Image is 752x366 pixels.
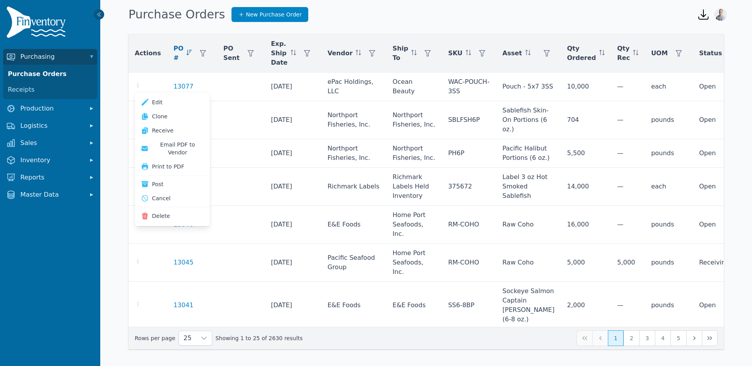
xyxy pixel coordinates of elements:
[645,72,693,101] td: each
[138,138,207,159] button: Email PDF to Vendor
[138,95,207,109] a: Edit
[3,152,97,168] button: Inventory
[246,11,302,18] span: New Purchase Order
[321,206,386,244] td: E&E Foods
[699,49,722,58] span: Status
[561,244,611,282] td: 5,000
[442,244,496,282] td: RM-COHO
[611,168,645,206] td: —
[645,206,693,244] td: pounds
[265,206,322,244] td: [DATE]
[265,282,322,329] td: [DATE]
[20,52,83,62] span: Purchasing
[138,209,207,223] button: Delete
[442,101,496,139] td: SBLFSH6P
[174,258,193,267] a: 13045
[386,168,442,206] td: Richmark Labels Held Inventory
[265,101,322,139] td: [DATE]
[138,123,207,138] a: Receive
[20,190,83,199] span: Master Data
[561,139,611,168] td: 5,500
[321,101,386,139] td: Northport Fisheries, Inc.
[503,49,522,58] span: Asset
[386,101,442,139] td: Northport Fisheries, Inc.
[3,49,97,65] button: Purchasing
[608,330,624,346] button: Page 1
[20,173,83,182] span: Reports
[321,168,386,206] td: Richmark Labels
[128,7,225,22] h1: Purchase Orders
[611,72,645,101] td: —
[20,156,83,165] span: Inventory
[5,66,96,82] a: Purchase Orders
[561,282,611,329] td: 2,000
[496,139,561,168] td: Pacific Halibut Portions (6 oz.)
[265,72,322,101] td: [DATE]
[611,244,645,282] td: 5,000
[321,244,386,282] td: Pacific Seafood Group
[386,72,442,101] td: Ocean Beauty
[611,282,645,329] td: —
[442,168,496,206] td: 375672
[135,49,161,58] span: Actions
[321,72,386,101] td: ePac Holdings, LLC
[3,118,97,134] button: Logistics
[561,206,611,244] td: 16,000
[223,44,239,63] span: PO Sent
[215,334,303,342] span: Showing 1 to 25 of 2630 results
[3,170,97,185] button: Reports
[567,44,596,63] span: Qty Ordered
[645,282,693,329] td: pounds
[3,187,97,203] button: Master Data
[386,139,442,168] td: Northport Fisheries, Inc.
[448,49,463,58] span: SKU
[174,301,193,310] a: 13041
[645,101,693,139] td: pounds
[138,109,207,123] a: Clone
[611,139,645,168] td: —
[702,330,718,346] button: Last Page
[686,330,702,346] button: Next Page
[651,49,668,58] span: UOM
[321,282,386,329] td: E&E Foods
[386,244,442,282] td: Home Port Seafoods, Inc.
[645,168,693,206] td: each
[611,101,645,139] td: —
[645,139,693,168] td: pounds
[561,168,611,206] td: 14,000
[561,72,611,101] td: 10,000
[3,101,97,116] button: Production
[442,206,496,244] td: RM-COHO
[392,44,408,63] span: Ship To
[496,72,561,101] td: Pouch - 5x7 3SS
[138,177,207,191] button: Post
[327,49,352,58] span: Vendor
[671,330,686,346] button: Page 5
[179,331,196,345] span: Rows per page
[442,72,496,101] td: WAC-POUCH-3SS
[714,8,727,21] img: Joshua Benton
[639,330,655,346] button: Page 3
[20,121,83,130] span: Logistics
[6,6,69,41] img: Finventory
[624,330,639,346] button: Page 2
[645,244,693,282] td: pounds
[20,104,83,113] span: Production
[561,101,611,139] td: 704
[231,7,309,22] a: New Purchase Order
[174,82,193,91] a: 13077
[617,44,630,63] span: Qty Rec
[496,282,561,329] td: Sockeye Salmon Captain [PERSON_NAME] (6-8 oz.)
[386,282,442,329] td: E&E Foods
[5,82,96,98] a: Receipts
[386,206,442,244] td: Home Port Seafoods, Inc.
[3,135,97,151] button: Sales
[138,159,207,174] button: Print to PDF
[655,330,671,346] button: Page 4
[174,44,183,63] span: PO #
[611,206,645,244] td: —
[271,39,288,67] span: Exp. Ship Date
[265,139,322,168] td: [DATE]
[496,206,561,244] td: Raw Coho
[265,168,322,206] td: [DATE]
